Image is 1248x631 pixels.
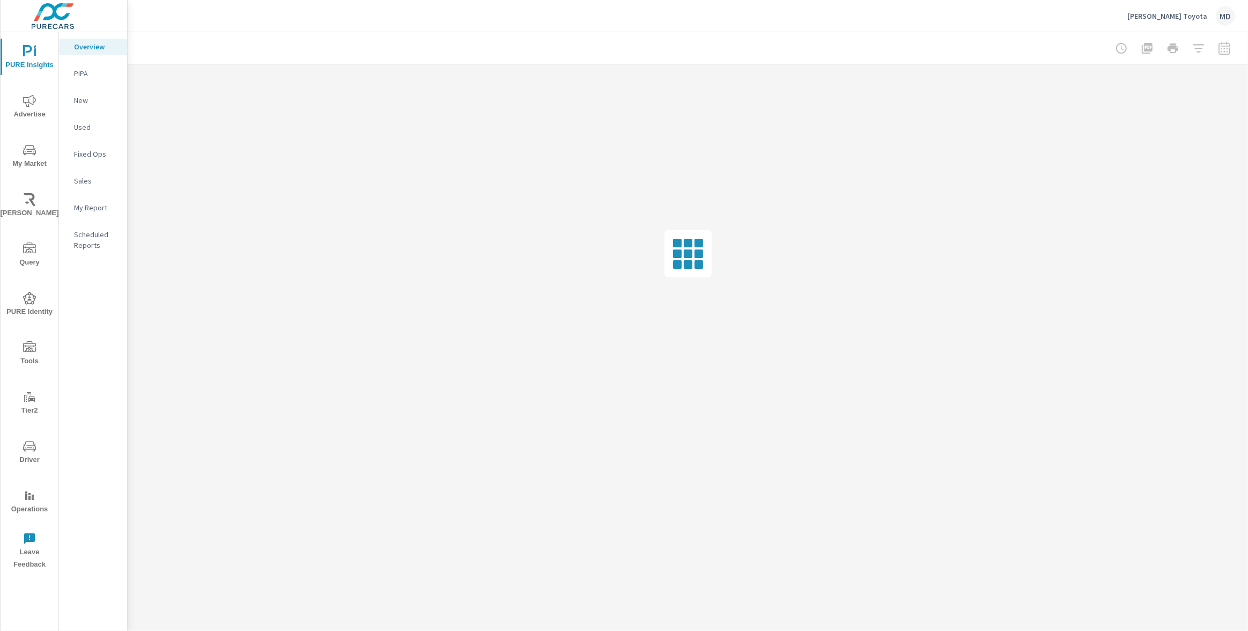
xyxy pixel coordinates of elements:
span: Operations [4,489,55,516]
div: My Report [59,200,127,216]
span: Leave Feedback [4,532,55,571]
span: [PERSON_NAME] [4,193,55,219]
div: PIPA [59,65,127,82]
span: Tier2 [4,391,55,417]
p: Overview [74,41,119,52]
p: PIPA [74,68,119,79]
div: MD [1216,6,1235,26]
div: Sales [59,173,127,189]
span: Query [4,243,55,269]
span: PURE Identity [4,292,55,318]
span: Advertise [4,94,55,121]
span: Driver [4,440,55,466]
p: [PERSON_NAME] Toyota [1127,11,1207,21]
p: Fixed Ops [74,149,119,159]
p: Used [74,122,119,133]
p: Scheduled Reports [74,229,119,251]
p: New [74,95,119,106]
div: Scheduled Reports [59,226,127,253]
div: New [59,92,127,108]
span: My Market [4,144,55,170]
div: Used [59,119,127,135]
div: Overview [59,39,127,55]
div: Fixed Ops [59,146,127,162]
span: PURE Insights [4,45,55,71]
p: Sales [74,175,119,186]
span: Tools [4,341,55,368]
p: My Report [74,202,119,213]
div: nav menu [1,32,58,575]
